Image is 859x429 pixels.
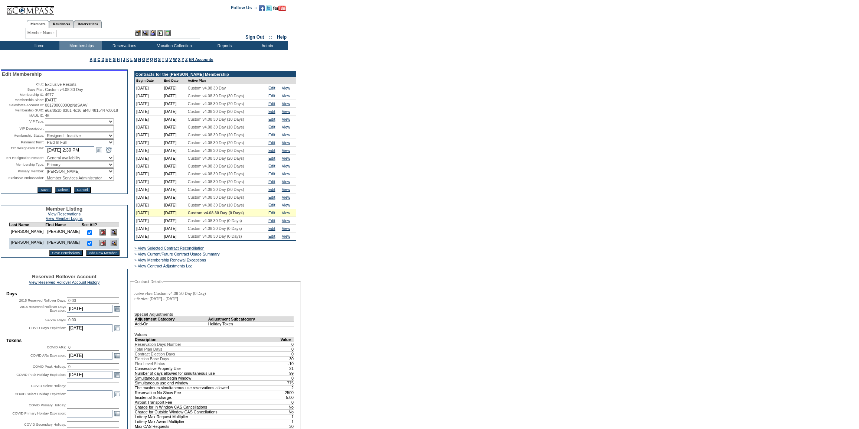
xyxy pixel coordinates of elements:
[46,216,82,221] a: View Member Logins
[135,419,280,424] td: Lottery Max Award Multiplier
[135,390,280,395] td: Reservation No Show Fee
[29,403,66,407] label: COVID Primary Holiday:
[273,7,286,12] a: Subscribe to our YouTube Channel
[2,168,44,174] td: Primary Member:
[135,395,280,400] td: Incidental Surcharge.
[135,233,163,240] td: [DATE]
[188,234,242,238] span: Custom v4.08 30 Day (0 Days)
[135,371,280,376] td: Number of days allowed for simultaneous use
[45,318,66,322] label: COVID Days:
[135,30,141,36] img: b_edit.gif
[135,71,296,77] td: Contracts for the [PERSON_NAME] Membership
[99,240,106,246] img: Delete
[134,258,206,262] a: » View Membership Renewal Exceptions
[113,409,121,417] a: Open the calendar popup.
[134,292,153,296] span: Active Plan:
[282,164,290,168] a: View
[2,98,44,102] td: Membership Since:
[162,57,164,62] a: T
[163,209,186,217] td: [DATE]
[280,409,294,414] td: No
[2,139,44,145] td: Payment Term:
[135,131,163,139] td: [DATE]
[2,125,44,132] td: VIP Description:
[280,366,294,371] td: 21
[29,280,100,285] a: View Reserved Rollover Account History
[268,117,275,121] a: Edit
[163,108,186,116] td: [DATE]
[2,103,44,107] td: Salesforce Account ID:
[2,71,42,77] span: Edit Membership
[163,162,186,170] td: [DATE]
[268,179,275,184] a: Edit
[135,162,163,170] td: [DATE]
[157,30,163,36] img: Reservations
[280,424,294,429] td: 30
[280,356,294,361] td: 30
[142,57,145,62] a: O
[121,57,122,62] a: I
[282,211,290,215] a: View
[163,77,186,84] td: End Date
[163,92,186,100] td: [DATE]
[280,380,294,385] td: 775
[135,400,280,404] td: Airport Transport Fee
[27,30,56,36] div: Member Name:
[135,337,280,342] td: Description
[268,195,275,199] a: Edit
[30,354,66,357] label: COVID ARs Expiration:
[178,57,180,62] a: X
[280,361,294,366] td: -10
[188,148,244,153] span: Custom v4.08 30 Day (20 Days)
[273,6,286,11] img: Subscribe to our YouTube Channel
[163,233,186,240] td: [DATE]
[45,222,82,227] td: First Name
[282,234,290,238] a: View
[112,57,115,62] a: G
[163,100,186,108] td: [DATE]
[94,57,97,62] a: B
[32,274,97,279] span: Reserved Rollover Account
[145,41,202,50] td: Vacation Collection
[2,133,44,139] td: Membership Status:
[45,98,58,102] span: [DATE]
[188,140,244,145] span: Custom v4.08 30 Day (20 Days)
[9,222,45,227] td: Last Name
[185,57,188,62] a: Z
[2,113,44,118] td: MAUL ID:
[268,133,275,137] a: Edit
[188,117,244,121] span: Custom v4.08 30 Day (10 Days)
[188,109,244,114] span: Custom v4.08 30 Day (20 Days)
[135,178,163,186] td: [DATE]
[37,187,51,193] input: Save
[280,376,294,380] td: 0
[231,4,257,13] td: Follow Us ::
[135,170,163,178] td: [DATE]
[135,108,163,116] td: [DATE]
[259,7,265,12] a: Become our fan on Facebook
[188,156,244,160] span: Custom v4.08 30 Day (20 Days)
[134,312,173,316] b: Special Adjustments
[165,57,168,62] a: U
[282,140,290,145] a: View
[208,316,294,321] td: Adjustment Subcategory
[135,92,163,100] td: [DATE]
[15,392,66,396] label: COVID Select Holiday Expiration:
[245,41,288,50] td: Admin
[135,186,163,194] td: [DATE]
[280,337,294,342] td: Value
[135,321,208,326] td: Add-On
[48,212,81,216] a: View Reservations
[2,155,44,161] td: ER Resignation Reason:
[31,384,66,388] label: COVID Select Holiday:
[17,41,59,50] td: Home
[280,347,294,351] td: 0
[2,146,44,154] td: ER Resignation Date:
[2,162,44,168] td: Membership Type:
[134,279,163,284] legend: Contract Details
[2,92,44,97] td: Membership ID:
[266,5,272,11] img: Follow us on Twitter
[280,385,294,390] td: 2
[188,164,244,168] span: Custom v4.08 30 Day (20 Days)
[154,57,157,62] a: R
